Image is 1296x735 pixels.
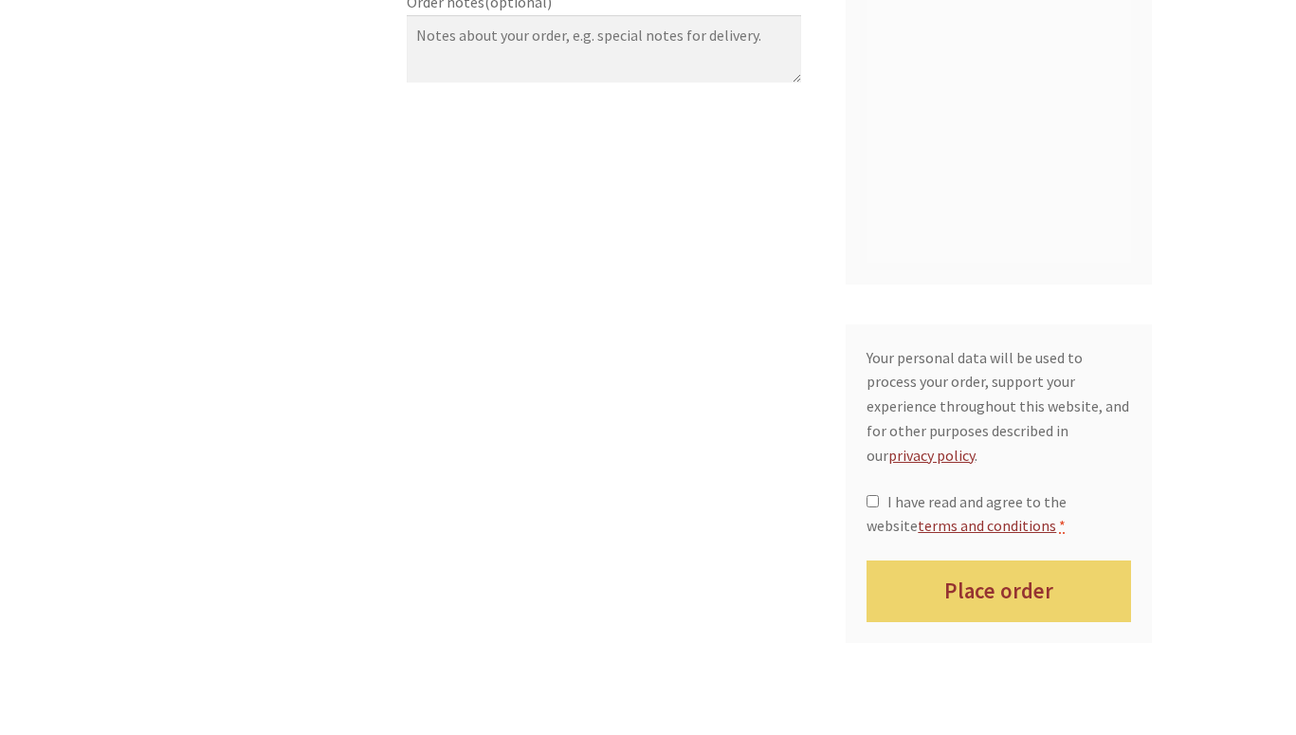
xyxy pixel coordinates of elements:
a: privacy policy [888,446,975,465]
abbr: required [1059,516,1066,535]
a: terms and conditions [918,516,1056,535]
span: I have read and agree to the website [867,492,1066,536]
input: I have read and agree to the websiteterms and conditions * [867,495,879,507]
p: Your personal data will be used to process your order, support your experience throughout this we... [867,346,1131,469]
button: Place order [867,560,1131,622]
